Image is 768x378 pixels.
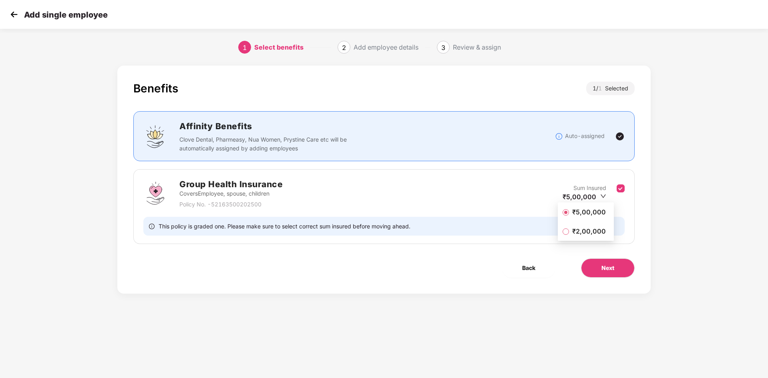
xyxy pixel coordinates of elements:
img: svg+xml;base64,PHN2ZyBpZD0iQWZmaW5pdHlfQmVuZWZpdHMiIGRhdGEtbmFtZT0iQWZmaW5pdHkgQmVuZWZpdHMiIHhtbG... [143,124,167,148]
h2: Group Health Insurance [179,178,283,191]
span: down [600,193,606,199]
div: Benefits [133,82,178,95]
img: svg+xml;base64,PHN2ZyBpZD0iVGljay0yNHgyNCIgeG1sbnM9Imh0dHA6Ly93d3cudzMub3JnLzIwMDAvc3ZnIiB3aWR0aD... [615,132,625,141]
div: Select benefits [254,41,304,54]
span: This policy is graded one. Please make sure to select correct sum insured before moving ahead. [159,222,410,230]
span: 2 [342,44,346,52]
img: svg+xml;base64,PHN2ZyBpZD0iSW5mb18tXzMyeDMyIiBkYXRhLW5hbWU9IkluZm8gLSAzMngzMiIgeG1sbnM9Imh0dHA6Ly... [555,132,563,140]
p: Clove Dental, Pharmeasy, Nua Women, Prystine Care etc will be automatically assigned by adding em... [179,135,352,153]
span: 3 [441,44,445,52]
p: Auto-assigned [565,132,605,140]
div: 1 / Selected [586,82,635,95]
p: Sum Insured [573,184,606,192]
img: svg+xml;base64,PHN2ZyB4bWxucz0iaHR0cDovL3d3dy53My5vcmcvMjAwMC9zdmciIHdpZHRoPSIzMCIgaGVpZ2h0PSIzMC... [8,8,20,20]
button: Next [581,258,635,278]
span: ₹5,00,000 [569,208,609,216]
span: 1 [243,44,247,52]
div: ₹5,00,000 [563,192,606,201]
h2: Affinity Benefits [179,120,467,133]
button: Back [502,258,555,278]
span: Next [601,264,614,272]
p: Policy No. - 52163500202500 [179,200,283,209]
span: ₹2,00,000 [569,227,609,236]
div: Review & assign [453,41,501,54]
img: svg+xml;base64,PHN2ZyBpZD0iR3JvdXBfSGVhbHRoX0luc3VyYW5jZSIgZGF0YS1uYW1lPSJHcm91cCBIZWFsdGggSW5zdX... [143,181,167,205]
span: info-circle [149,222,155,230]
span: Back [522,264,535,272]
p: Add single employee [24,10,108,20]
div: Add employee details [354,41,418,54]
p: Covers Employee, spouse, children [179,189,283,198]
span: 1 [598,85,605,92]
